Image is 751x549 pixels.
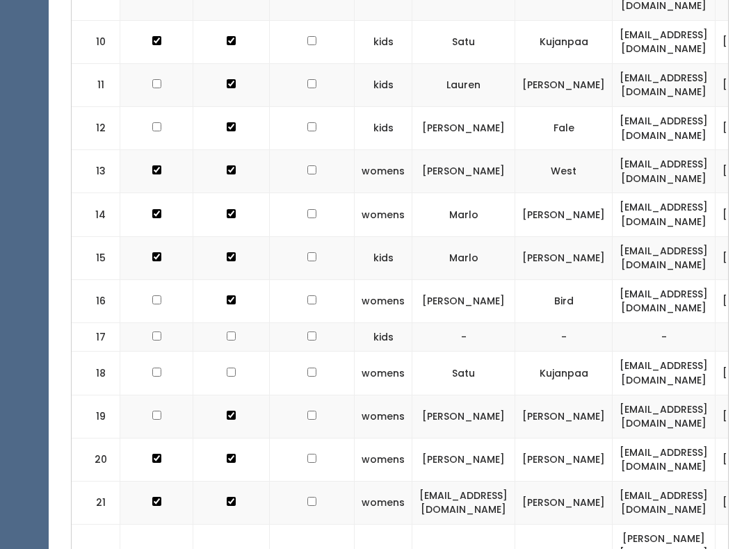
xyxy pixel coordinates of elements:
td: 21 [72,482,120,525]
td: womens [355,151,412,194]
td: Kujanpaa [515,21,613,64]
td: West [515,151,613,194]
td: Marlo [412,237,515,280]
td: womens [355,352,412,395]
td: [EMAIL_ADDRESS][DOMAIN_NAME] [613,352,716,395]
td: womens [355,194,412,237]
td: [PERSON_NAME] [412,151,515,194]
td: [EMAIL_ADDRESS][DOMAIN_NAME] [412,482,515,525]
td: 18 [72,352,120,395]
td: [PERSON_NAME] [515,194,613,237]
td: 10 [72,21,120,64]
td: kids [355,64,412,107]
td: [EMAIL_ADDRESS][DOMAIN_NAME] [613,395,716,439]
td: [EMAIL_ADDRESS][DOMAIN_NAME] [613,280,716,323]
td: [PERSON_NAME] [515,482,613,525]
td: kids [355,108,412,151]
td: 12 [72,108,120,151]
td: [PERSON_NAME] [412,108,515,151]
td: 13 [72,151,120,194]
td: Kujanpaa [515,352,613,395]
td: [EMAIL_ADDRESS][DOMAIN_NAME] [613,194,716,237]
td: [PERSON_NAME] [412,280,515,323]
td: [EMAIL_ADDRESS][DOMAIN_NAME] [613,439,716,482]
td: kids [355,323,412,352]
td: Fale [515,108,613,151]
td: Lauren [412,64,515,107]
td: [PERSON_NAME] [515,64,613,107]
td: Satu [412,352,515,395]
td: 17 [72,323,120,352]
td: 14 [72,194,120,237]
td: [PERSON_NAME] [515,439,613,482]
td: 16 [72,280,120,323]
td: 11 [72,64,120,107]
td: womens [355,395,412,439]
td: Satu [412,21,515,64]
td: 20 [72,439,120,482]
td: womens [355,280,412,323]
td: womens [355,482,412,525]
td: womens [355,439,412,482]
td: [EMAIL_ADDRESS][DOMAIN_NAME] [613,151,716,194]
td: [EMAIL_ADDRESS][DOMAIN_NAME] [613,237,716,280]
td: - [613,323,716,352]
td: [PERSON_NAME] [412,439,515,482]
td: [EMAIL_ADDRESS][DOMAIN_NAME] [613,482,716,525]
td: Bird [515,280,613,323]
td: [PERSON_NAME] [412,395,515,439]
td: [PERSON_NAME] [515,237,613,280]
td: - [412,323,515,352]
td: [EMAIL_ADDRESS][DOMAIN_NAME] [613,108,716,151]
td: Marlo [412,194,515,237]
td: - [515,323,613,352]
td: kids [355,237,412,280]
td: kids [355,21,412,64]
td: [EMAIL_ADDRESS][DOMAIN_NAME] [613,64,716,107]
td: [PERSON_NAME] [515,395,613,439]
td: [EMAIL_ADDRESS][DOMAIN_NAME] [613,21,716,64]
td: 19 [72,395,120,439]
td: 15 [72,237,120,280]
